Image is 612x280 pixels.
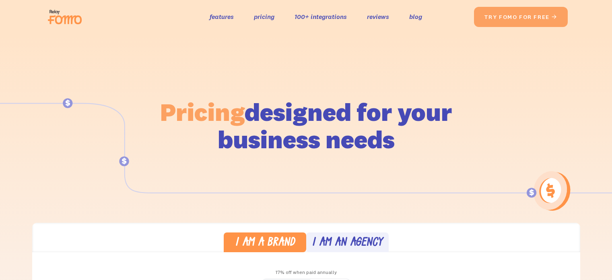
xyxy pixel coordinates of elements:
div: I am an agency [312,237,383,249]
span:  [551,13,558,21]
div: I am a brand [235,237,295,249]
a: pricing [254,11,274,23]
a: reviews [367,11,389,23]
h1: designed for your business needs [160,98,453,153]
a: try fomo for free [474,7,568,27]
div: 17% off when paid annually [32,267,580,278]
a: blog [409,11,422,23]
a: features [210,11,234,23]
span: Pricing [160,96,245,127]
a: 100+ integrations [295,11,347,23]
